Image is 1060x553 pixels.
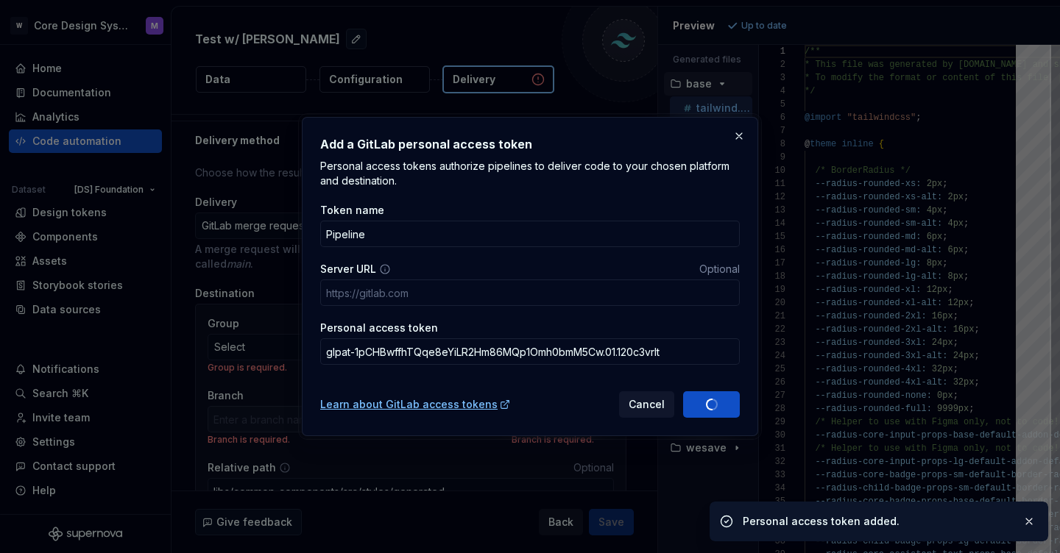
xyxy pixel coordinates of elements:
[619,391,674,418] button: Cancel
[320,262,376,276] label: Server URL
[320,279,740,306] input: https://gitlab.com
[320,321,438,335] label: Personal access token
[629,397,665,412] span: Cancel
[320,397,511,412] a: Learn about GitLab access tokens
[699,263,740,275] span: Optional
[320,159,740,188] p: Personal access tokens authorize pipelines to deliver code to your chosen platform and destination.
[743,514,1011,529] div: Personal access token added.
[320,203,384,218] label: Token name
[320,135,740,153] h2: Add a GitLab personal access token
